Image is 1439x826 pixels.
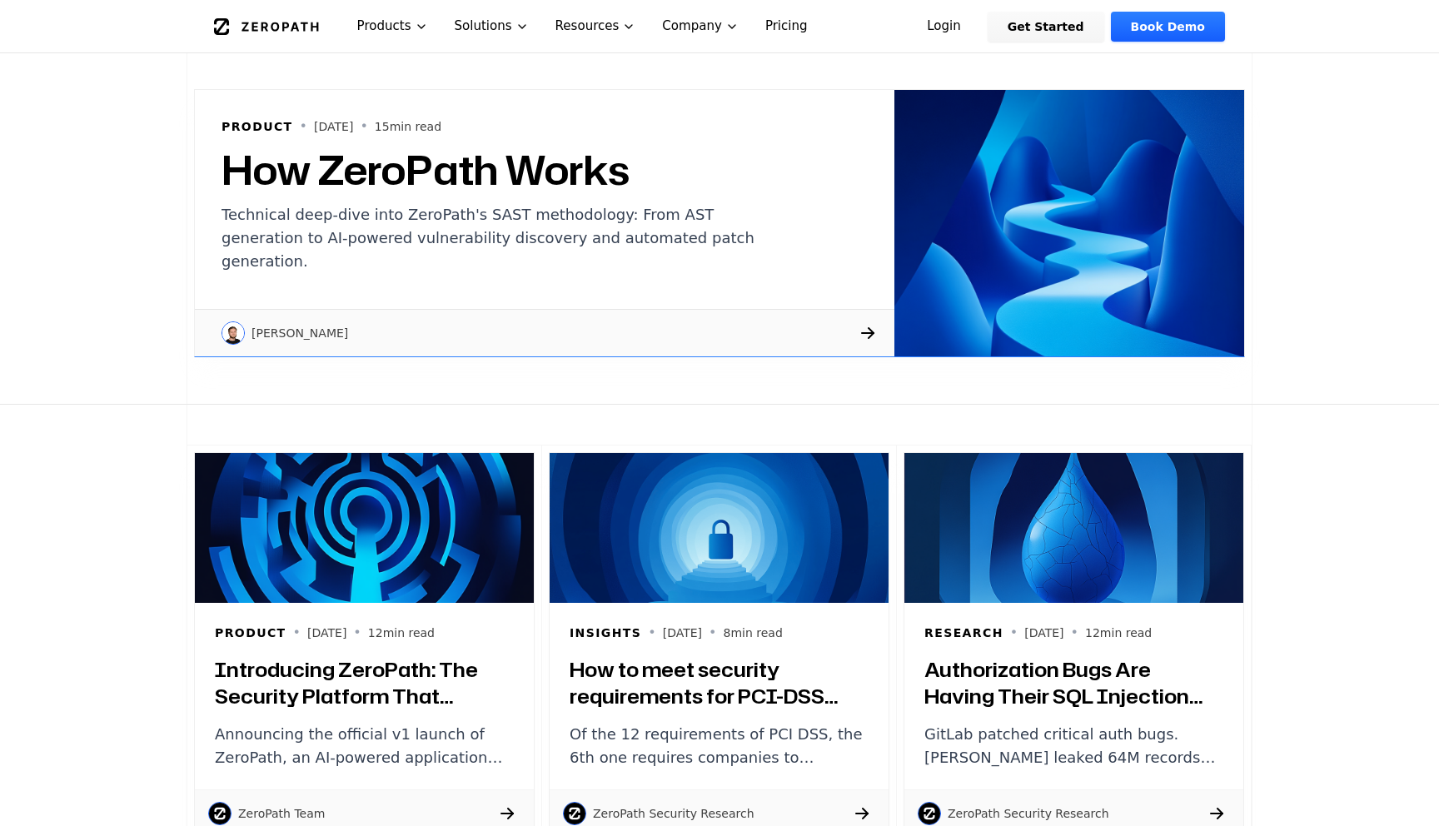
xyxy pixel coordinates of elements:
p: GitLab patched critical auth bugs. [PERSON_NAME] leaked 64M records through a basic IDOR. Authori... [924,723,1223,769]
img: Introducing ZeroPath: The Security Platform That Actually Understands Your Code [195,453,534,603]
p: ZeroPath Security Research [593,805,754,822]
p: [DATE] [663,624,702,641]
img: ZeroPath Security Research [918,802,941,825]
img: Authorization Bugs Are Having Their SQL Injection Moment [904,453,1243,603]
img: How ZeroPath Works [894,90,1244,356]
h3: Introducing ZeroPath: The Security Platform That Actually Understands Your Code [215,656,514,709]
p: [PERSON_NAME] [251,325,348,341]
p: [DATE] [314,118,353,135]
img: ZeroPath Security Research [563,802,586,825]
a: Login [907,12,981,42]
span: • [1010,623,1018,643]
img: How to meet security requirements for PCI-DSS compliance? [550,453,889,603]
a: Book Demo [1111,12,1225,42]
span: • [293,623,301,643]
h6: Product [215,624,286,641]
p: 8 min read [724,624,783,641]
span: • [300,117,307,137]
p: 15 min read [375,118,441,135]
span: • [709,623,716,643]
p: Of the 12 requirements of PCI DSS, the 6th one requires companies to maintain application securit... [570,723,869,769]
p: ZeroPath Team [238,805,325,822]
span: • [353,623,361,643]
p: 12 min read [368,624,435,641]
h6: Product [222,118,293,135]
img: ZeroPath Team [208,802,232,825]
h3: How to meet security requirements for PCI-DSS compliance? [570,656,869,709]
h2: How ZeroPath Works [222,150,781,190]
p: Technical deep-dive into ZeroPath's SAST methodology: From AST generation to AI-powered vulnerabi... [222,203,781,273]
h3: Authorization Bugs Are Having Their SQL Injection Moment [924,656,1223,709]
p: Announcing the official v1 launch of ZeroPath, an AI-powered application security platform truste... [215,723,514,769]
span: • [360,117,367,137]
img: Raphael Karger [222,321,245,345]
span: • [1071,623,1078,643]
h6: Research [924,624,1003,641]
p: [DATE] [307,624,346,641]
a: Get Started [988,12,1104,42]
p: ZeroPath Security Research [948,805,1109,822]
p: 12 min read [1085,624,1152,641]
p: [DATE] [1024,624,1063,641]
span: • [648,623,655,643]
a: How ZeroPath WorksProduct•[DATE]•15min readHow ZeroPath WorksTechnical deep-dive into ZeroPath's ... [187,82,1252,364]
h6: Insights [570,624,641,641]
